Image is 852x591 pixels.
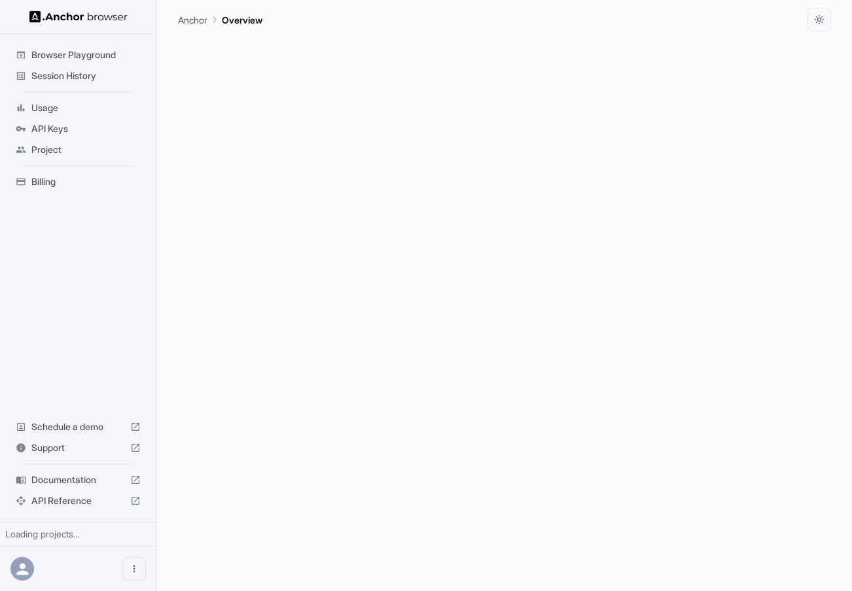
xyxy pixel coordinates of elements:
span: Session History [31,69,141,82]
span: API Reference [31,494,125,507]
button: Open menu [122,557,146,581]
div: Project [10,139,146,160]
nav: breadcrumb [178,12,262,27]
div: Session History [10,65,146,86]
p: Anchor [178,13,207,27]
div: Usage [10,97,146,118]
div: Billing [10,171,146,192]
span: Browser Playground [31,48,141,61]
img: Anchor Logo [29,10,128,23]
div: Documentation [10,469,146,490]
p: Overview [222,13,262,27]
div: API Keys [10,118,146,139]
span: Schedule a demo [31,420,125,433]
div: Loading projects... [5,528,151,541]
span: Billing [31,175,141,188]
span: API Keys [31,122,141,135]
span: Usage [31,101,141,114]
span: Project [31,143,141,156]
span: Documentation [31,473,125,486]
div: Browser Playground [10,44,146,65]
div: Schedule a demo [10,416,146,437]
div: API Reference [10,490,146,511]
div: Support [10,437,146,458]
span: Support [31,441,125,454]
